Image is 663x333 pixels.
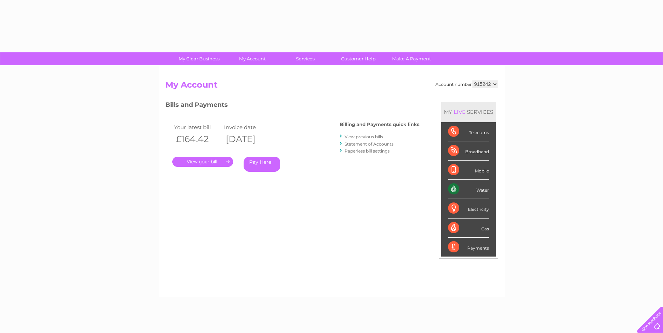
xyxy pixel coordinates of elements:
[452,109,467,115] div: LIVE
[448,238,489,257] div: Payments
[383,52,440,65] a: Make A Payment
[172,157,233,167] a: .
[435,80,498,88] div: Account number
[345,134,383,139] a: View previous bills
[165,100,419,112] h3: Bills and Payments
[276,52,334,65] a: Services
[244,157,280,172] a: Pay Here
[330,52,387,65] a: Customer Help
[448,161,489,180] div: Mobile
[222,132,273,146] th: [DATE]
[448,199,489,218] div: Electricity
[223,52,281,65] a: My Account
[448,180,489,199] div: Water
[448,141,489,161] div: Broadband
[441,102,496,122] div: MY SERVICES
[340,122,419,127] h4: Billing and Payments quick links
[172,132,223,146] th: £164.42
[165,80,498,93] h2: My Account
[345,148,390,154] a: Paperless bill settings
[222,123,273,132] td: Invoice date
[448,122,489,141] div: Telecoms
[170,52,228,65] a: My Clear Business
[172,123,223,132] td: Your latest bill
[448,219,489,238] div: Gas
[345,141,394,147] a: Statement of Accounts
